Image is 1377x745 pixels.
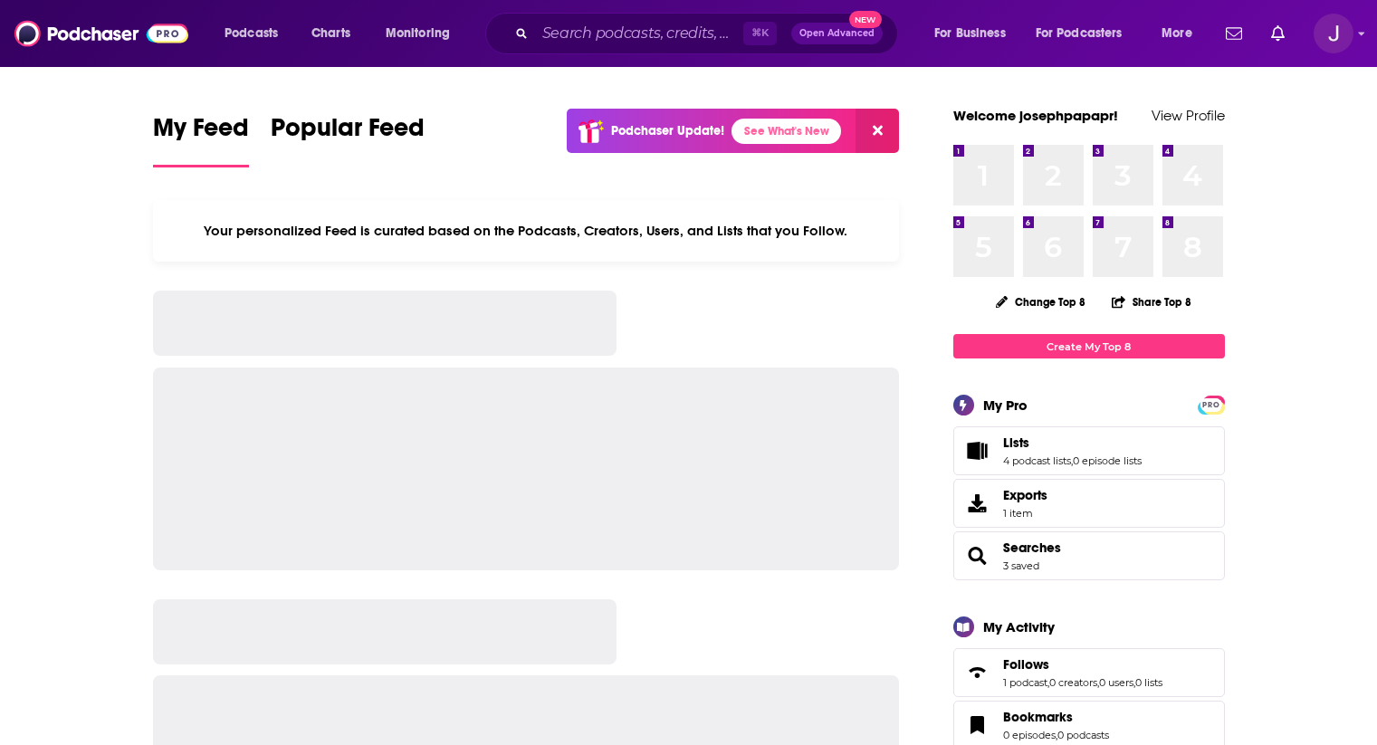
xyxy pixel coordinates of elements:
[1200,397,1222,411] a: PRO
[373,19,473,48] button: open menu
[1036,21,1123,46] span: For Podcasters
[960,491,996,516] span: Exports
[922,19,1028,48] button: open menu
[1111,284,1192,320] button: Share Top 8
[535,19,743,48] input: Search podcasts, credits, & more...
[502,13,915,54] div: Search podcasts, credits, & more...
[1003,676,1047,689] a: 1 podcast
[960,543,996,568] a: Searches
[849,11,882,28] span: New
[271,112,425,167] a: Popular Feed
[743,22,777,45] span: ⌘ K
[799,29,875,38] span: Open Advanced
[1056,729,1057,741] span: ,
[1003,454,1071,467] a: 4 podcast lists
[1047,676,1049,689] span: ,
[311,21,350,46] span: Charts
[1003,709,1073,725] span: Bookmarks
[953,426,1225,475] span: Lists
[1003,709,1109,725] a: Bookmarks
[1003,435,1029,451] span: Lists
[1003,559,1039,572] a: 3 saved
[1003,487,1047,503] span: Exports
[1314,14,1353,53] img: User Profile
[1264,18,1292,49] a: Show notifications dropdown
[1152,107,1225,124] a: View Profile
[1003,729,1056,741] a: 0 episodes
[1003,656,1162,673] a: Follows
[212,19,301,48] button: open menu
[953,107,1118,124] a: Welcome josephpapapr!
[960,438,996,463] a: Lists
[1149,19,1215,48] button: open menu
[153,112,249,167] a: My Feed
[1099,676,1133,689] a: 0 users
[1314,14,1353,53] button: Show profile menu
[271,112,425,154] span: Popular Feed
[1200,398,1222,412] span: PRO
[1314,14,1353,53] span: Logged in as josephpapapr
[983,618,1055,635] div: My Activity
[153,200,900,262] div: Your personalized Feed is curated based on the Podcasts, Creators, Users, and Lists that you Follow.
[732,119,841,144] a: See What's New
[1097,676,1099,689] span: ,
[14,16,188,51] img: Podchaser - Follow, Share and Rate Podcasts
[386,21,450,46] span: Monitoring
[960,712,996,738] a: Bookmarks
[1162,21,1192,46] span: More
[953,531,1225,580] span: Searches
[225,21,278,46] span: Podcasts
[153,112,249,154] span: My Feed
[953,479,1225,528] a: Exports
[1071,454,1073,467] span: ,
[1135,676,1162,689] a: 0 lists
[791,23,883,44] button: Open AdvancedNew
[300,19,361,48] a: Charts
[1219,18,1249,49] a: Show notifications dropdown
[1057,729,1109,741] a: 0 podcasts
[611,123,724,138] p: Podchaser Update!
[1003,507,1047,520] span: 1 item
[953,648,1225,697] span: Follows
[953,334,1225,358] a: Create My Top 8
[1003,435,1142,451] a: Lists
[1003,540,1061,556] a: Searches
[934,21,1006,46] span: For Business
[983,396,1028,414] div: My Pro
[960,660,996,685] a: Follows
[1049,676,1097,689] a: 0 creators
[985,291,1097,313] button: Change Top 8
[1024,19,1149,48] button: open menu
[1003,656,1049,673] span: Follows
[1073,454,1142,467] a: 0 episode lists
[1133,676,1135,689] span: ,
